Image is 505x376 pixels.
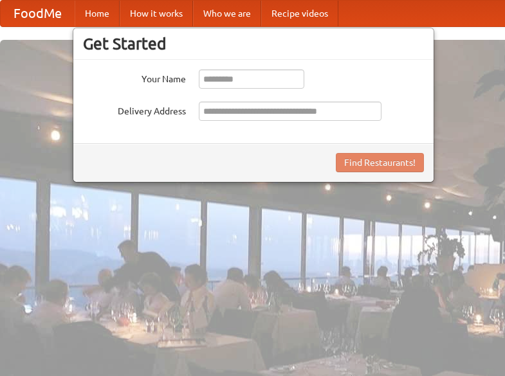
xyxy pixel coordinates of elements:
[120,1,193,26] a: How it works
[1,1,75,26] a: FoodMe
[83,69,186,85] label: Your Name
[75,1,120,26] a: Home
[336,153,424,172] button: Find Restaurants!
[193,1,261,26] a: Who we are
[261,1,338,26] a: Recipe videos
[83,34,424,53] h3: Get Started
[83,102,186,118] label: Delivery Address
